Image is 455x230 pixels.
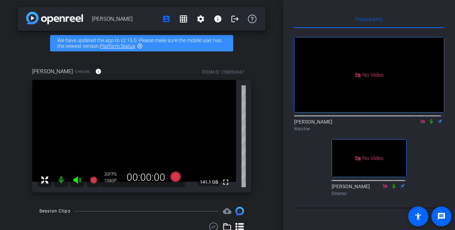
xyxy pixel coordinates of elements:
[50,35,233,51] div: We have updated the app to v2.15.0. Please make sure the mobile user has the newest version.
[235,207,244,215] img: Session clips
[362,155,383,161] span: No Video
[221,178,230,186] mat-icon: fullscreen
[162,15,171,23] mat-icon: account_box
[109,172,117,177] span: FPS
[332,183,407,197] div: [PERSON_NAME]
[39,207,70,215] div: Session Clips
[223,207,231,215] span: Destinations for your clips
[197,178,221,186] span: 141.1 GB
[294,126,444,132] div: Watcher
[104,171,122,177] div: 30
[202,69,244,75] div: ROOM ID: 258060047
[231,15,239,23] mat-icon: logout
[32,67,73,75] span: [PERSON_NAME]
[294,118,444,132] div: [PERSON_NAME]
[223,207,231,215] mat-icon: cloud_upload
[122,171,170,184] div: 00:00:00
[137,43,143,49] mat-icon: highlight_off
[196,15,205,23] mat-icon: settings
[92,12,158,26] span: [PERSON_NAME]
[332,190,407,197] div: Director
[414,212,422,221] mat-icon: accessibility
[104,178,122,184] div: 1080P
[75,69,90,74] span: Chrome
[437,212,446,221] mat-icon: message
[362,71,383,78] span: No Video
[356,17,383,22] span: Participants
[179,15,188,23] mat-icon: grid_on
[26,12,83,24] img: app-logo
[95,68,102,75] mat-icon: info
[214,15,222,23] mat-icon: info
[100,43,135,49] a: Platform Status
